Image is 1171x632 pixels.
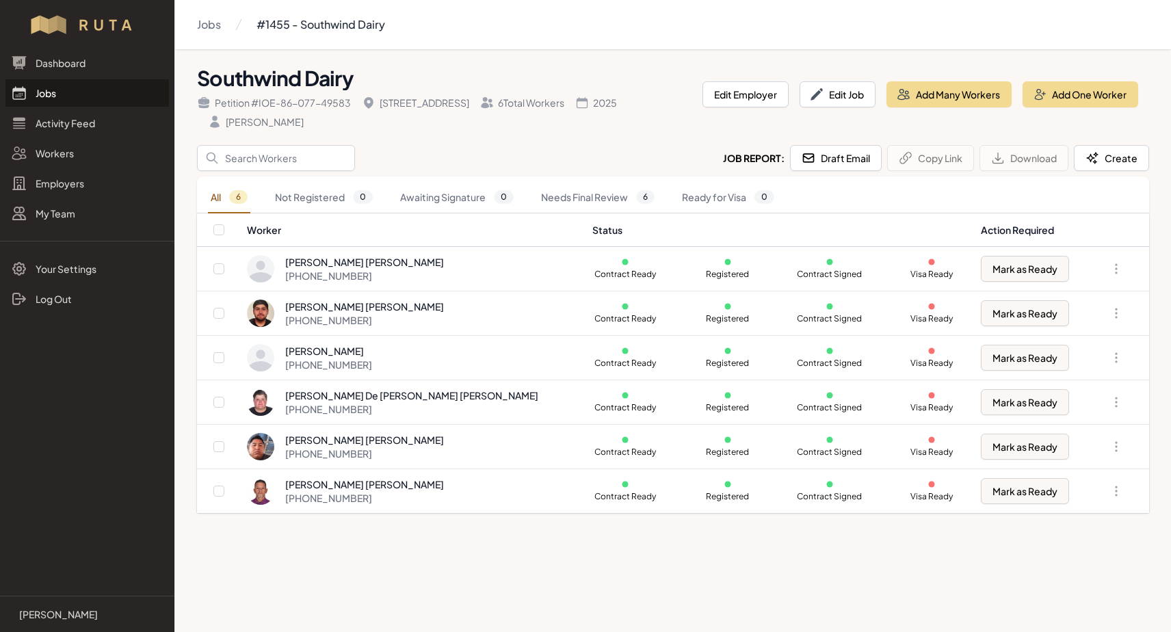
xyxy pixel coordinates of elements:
[197,11,221,38] a: Jobs
[886,81,1012,107] button: Add Many Workers
[362,96,469,109] div: [STREET_ADDRESS]
[285,433,444,447] div: [PERSON_NAME] [PERSON_NAME]
[272,182,376,213] a: Not Registered
[702,81,789,107] button: Edit Employer
[5,200,169,227] a: My Team
[5,255,169,282] a: Your Settings
[197,182,1149,213] nav: Tabs
[285,269,444,282] div: [PHONE_NUMBER]
[5,109,169,137] a: Activity Feed
[695,491,761,502] p: Registered
[592,269,658,280] p: Contract Ready
[899,402,964,413] p: Visa Ready
[197,145,355,171] input: Search Workers
[797,313,863,324] p: Contract Signed
[1023,81,1138,107] button: Add One Worker
[285,389,538,402] div: [PERSON_NAME] De [PERSON_NAME] [PERSON_NAME]
[899,358,964,369] p: Visa Ready
[285,491,444,505] div: [PHONE_NUMBER]
[256,11,385,38] a: #1455 - Southwind Dairy
[981,345,1069,371] button: Mark as Ready
[592,358,658,369] p: Contract Ready
[5,79,169,107] a: Jobs
[575,96,617,109] div: 2025
[285,300,444,313] div: [PERSON_NAME] [PERSON_NAME]
[5,170,169,197] a: Employers
[5,49,169,77] a: Dashboard
[973,213,1090,247] th: Action Required
[285,447,444,460] div: [PHONE_NUMBER]
[285,402,538,416] div: [PHONE_NUMBER]
[981,300,1069,326] button: Mark as Ready
[790,145,882,171] button: Draft Email
[899,313,964,324] p: Visa Ready
[397,182,516,213] a: Awaiting Signature
[695,313,761,324] p: Registered
[981,478,1069,504] button: Mark as Ready
[29,14,146,36] img: Workflow
[899,491,964,502] p: Visa Ready
[584,213,973,247] th: Status
[899,269,964,280] p: Visa Ready
[679,182,777,213] a: Ready for Visa
[247,223,576,237] div: Worker
[197,11,385,38] nav: Breadcrumb
[797,402,863,413] p: Contract Signed
[695,447,761,458] p: Registered
[695,269,761,280] p: Registered
[981,256,1069,282] button: Mark as Ready
[5,285,169,313] a: Log Out
[592,402,658,413] p: Contract Ready
[797,269,863,280] p: Contract Signed
[285,358,372,371] div: [PHONE_NUMBER]
[887,145,974,171] button: Copy Link
[800,81,876,107] button: Edit Job
[208,182,250,213] a: All
[197,66,692,90] h1: Southwind Dairy
[592,491,658,502] p: Contract Ready
[285,255,444,269] div: [PERSON_NAME] [PERSON_NAME]
[797,447,863,458] p: Contract Signed
[695,358,761,369] p: Registered
[285,313,444,327] div: [PHONE_NUMBER]
[592,447,658,458] p: Contract Ready
[695,402,761,413] p: Registered
[208,115,304,129] div: [PERSON_NAME]
[285,477,444,491] div: [PERSON_NAME] [PERSON_NAME]
[11,607,163,621] a: [PERSON_NAME]
[480,96,564,109] div: 6 Total Workers
[19,607,98,621] p: [PERSON_NAME]
[494,190,514,204] span: 0
[797,491,863,502] p: Contract Signed
[5,140,169,167] a: Workers
[899,447,964,458] p: Visa Ready
[981,389,1069,415] button: Mark as Ready
[353,190,373,204] span: 0
[754,190,774,204] span: 0
[1074,145,1149,171] button: Create
[636,190,655,204] span: 6
[285,344,372,358] div: [PERSON_NAME]
[592,313,658,324] p: Contract Ready
[197,96,351,109] div: Petition # IOE-86-077-49583
[979,145,1068,171] button: Download
[797,358,863,369] p: Contract Signed
[723,151,785,165] h2: Job Report:
[981,434,1069,460] button: Mark as Ready
[538,182,657,213] a: Needs Final Review
[229,190,248,204] span: 6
